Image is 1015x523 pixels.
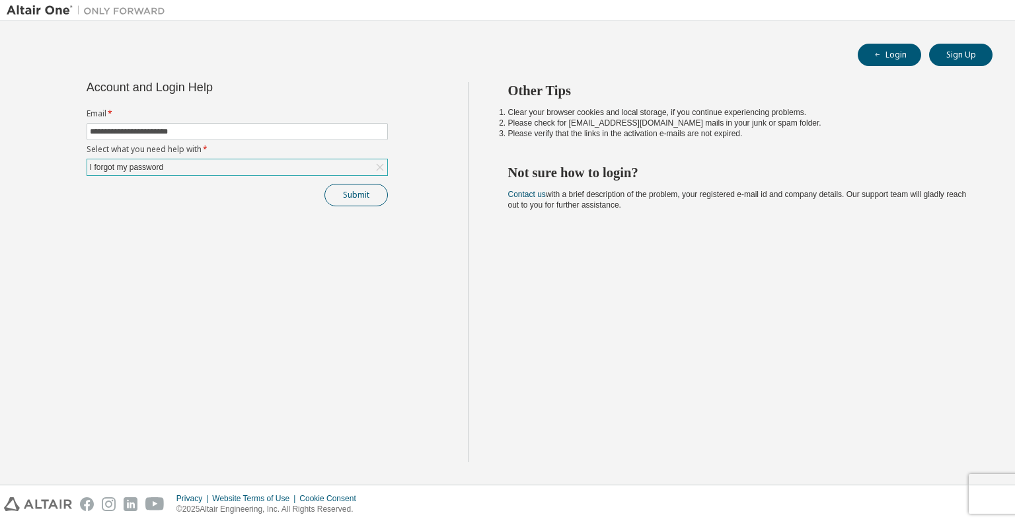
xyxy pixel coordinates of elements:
[508,118,969,128] li: Please check for [EMAIL_ADDRESS][DOMAIN_NAME] mails in your junk or spam folder.
[299,493,363,504] div: Cookie Consent
[87,159,387,175] div: I forgot my password
[212,493,299,504] div: Website Terms of Use
[87,82,328,93] div: Account and Login Help
[124,497,137,511] img: linkedin.svg
[508,190,967,210] span: with a brief description of the problem, your registered e-mail id and company details. Our suppo...
[508,82,969,99] h2: Other Tips
[324,184,388,206] button: Submit
[176,504,364,515] p: © 2025 Altair Engineering, Inc. All Rights Reserved.
[508,107,969,118] li: Clear your browser cookies and local storage, if you continue experiencing problems.
[508,164,969,181] h2: Not sure how to login?
[508,128,969,139] li: Please verify that the links in the activation e-mails are not expired.
[88,160,165,175] div: I forgot my password
[176,493,212,504] div: Privacy
[508,190,546,199] a: Contact us
[929,44,993,66] button: Sign Up
[87,108,388,119] label: Email
[102,497,116,511] img: instagram.svg
[4,497,72,511] img: altair_logo.svg
[858,44,921,66] button: Login
[87,144,388,155] label: Select what you need help with
[145,497,165,511] img: youtube.svg
[7,4,172,17] img: Altair One
[80,497,94,511] img: facebook.svg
